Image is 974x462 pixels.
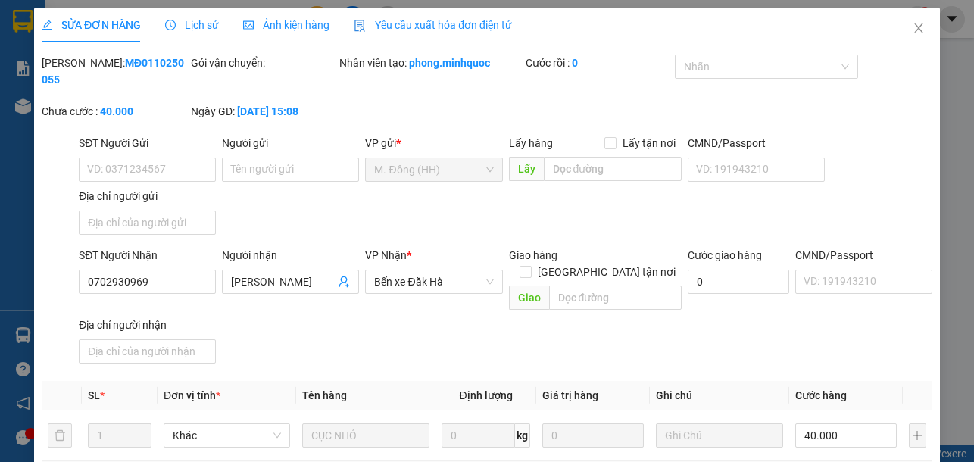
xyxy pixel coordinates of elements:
[795,247,932,264] div: CMND/Passport
[79,135,216,151] div: SĐT Người Gửi
[795,389,847,401] span: Cước hàng
[79,247,216,264] div: SĐT Người Nhận
[509,249,557,261] span: Giao hàng
[191,55,337,71] div: Gói vận chuyển:
[509,286,549,310] span: Giao
[509,157,544,181] span: Lấy
[165,20,176,30] span: clock-circle
[913,22,925,34] span: close
[100,105,133,117] b: 40.000
[243,19,329,31] span: Ảnh kiện hàng
[302,389,347,401] span: Tên hàng
[42,103,188,120] div: Chưa cước :
[42,19,141,31] span: SỬA ĐƠN HÀNG
[173,424,281,447] span: Khác
[526,55,672,71] div: Cước rồi :
[909,423,926,448] button: plus
[542,389,598,401] span: Giá trị hàng
[302,423,429,448] input: VD: Bàn, Ghế
[409,57,490,69] b: phong.minhquoc
[509,137,553,149] span: Lấy hàng
[88,389,100,401] span: SL
[79,317,216,333] div: Địa chỉ người nhận
[459,389,512,401] span: Định lượng
[354,19,512,31] span: Yêu cầu xuất hóa đơn điện tử
[617,135,682,151] span: Lấy tận nơi
[688,135,825,151] div: CMND/Passport
[243,20,254,30] span: picture
[688,270,789,294] input: Cước giao hàng
[898,8,940,50] button: Close
[164,389,220,401] span: Đơn vị tính
[572,57,578,69] b: 0
[542,423,644,448] input: 0
[237,105,298,117] b: [DATE] 15:08
[354,20,366,32] img: icon
[191,103,337,120] div: Ngày GD:
[79,188,216,204] div: Địa chỉ người gửi
[544,157,682,181] input: Dọc đường
[339,55,523,71] div: Nhân viên tạo:
[549,286,682,310] input: Dọc đường
[374,158,493,181] span: M. Đông (HH)
[79,211,216,235] input: Địa chỉ của người gửi
[365,135,502,151] div: VP gửi
[48,423,72,448] button: delete
[42,20,52,30] span: edit
[374,270,493,293] span: Bến xe Đăk Hà
[532,264,682,280] span: [GEOGRAPHIC_DATA] tận nơi
[515,423,530,448] span: kg
[79,339,216,364] input: Địa chỉ của người nhận
[656,423,782,448] input: Ghi Chú
[365,249,407,261] span: VP Nhận
[338,276,350,288] span: user-add
[222,247,359,264] div: Người nhận
[650,381,788,410] th: Ghi chú
[688,249,762,261] label: Cước giao hàng
[165,19,219,31] span: Lịch sử
[42,55,188,88] div: [PERSON_NAME]:
[222,135,359,151] div: Người gửi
